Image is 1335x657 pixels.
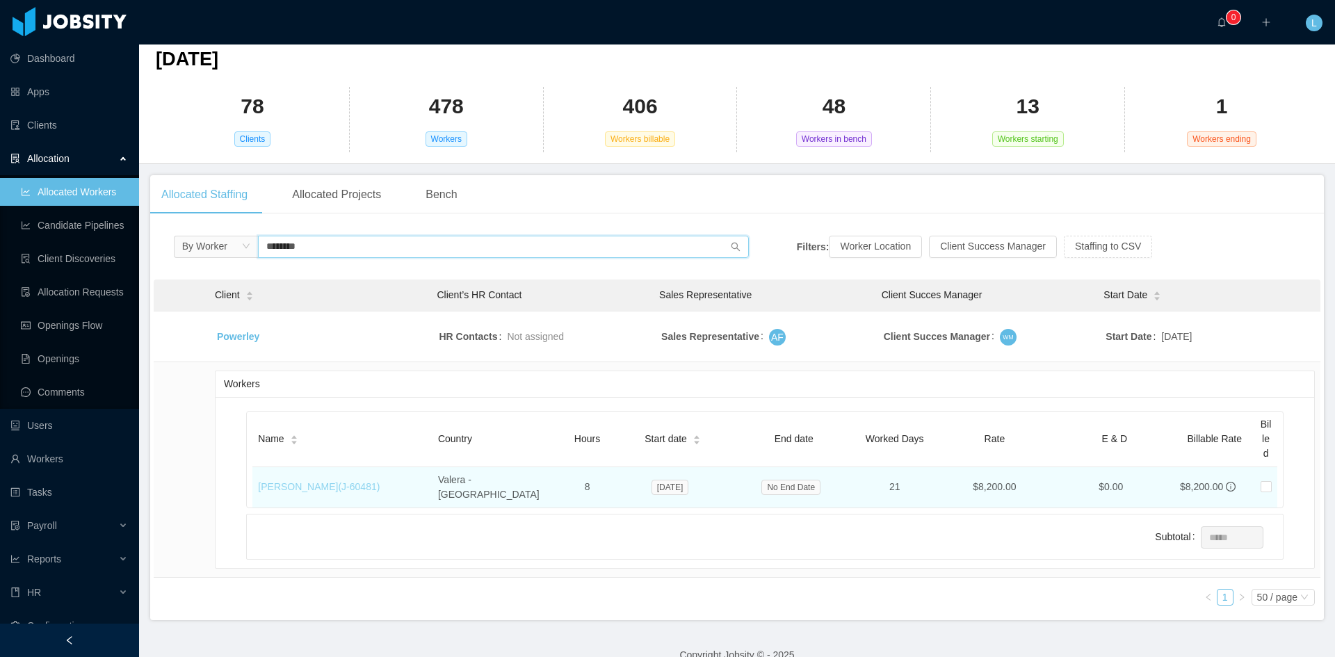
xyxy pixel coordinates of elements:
button: Worker Location [829,236,922,258]
td: $8,200.00 [934,467,1054,508]
button: Staffing to CSV [1064,236,1152,258]
span: Start Date [1103,288,1147,302]
a: icon: line-chartCandidate Pipelines [21,211,128,239]
td: 8 [562,467,612,508]
h2: 13 [1017,92,1039,121]
span: WM [1003,332,1013,342]
span: End date [775,433,814,444]
i: icon: caret-down [245,295,253,299]
i: icon: book [10,587,20,597]
i: icon: caret-up [290,434,298,438]
span: Workers [426,131,467,147]
h2: 48 [823,92,845,121]
a: icon: auditClients [10,111,128,139]
span: Rate [985,433,1005,444]
i: icon: caret-up [693,434,700,438]
strong: Client Succes Manager [884,331,990,342]
i: icon: bell [1217,17,1227,27]
span: Country [438,433,472,444]
span: [DATE] [156,48,218,70]
i: icon: down [1300,593,1309,603]
a: icon: robotUsers [10,412,128,439]
div: Sort [1153,289,1161,299]
a: 1 [1217,590,1233,605]
a: icon: file-doneAllocation Requests [21,278,128,306]
span: Reports [27,553,61,565]
a: icon: line-chartAllocated Workers [21,178,128,206]
span: Client’s HR Contact [437,289,522,300]
span: $0.00 [1099,481,1123,492]
li: Previous Page [1200,589,1217,606]
i: icon: right [1238,593,1246,601]
h2: 478 [429,92,464,121]
div: 50 / page [1257,590,1297,605]
i: icon: down [242,242,250,252]
h2: 78 [241,92,264,121]
a: icon: file-textOpenings [21,345,128,373]
span: Start date [645,432,687,446]
span: Workers billable [605,131,675,147]
span: HR [27,587,41,598]
i: icon: caret-down [1154,295,1161,299]
a: icon: userWorkers [10,445,128,473]
div: Allocated Projects [281,175,392,214]
i: icon: line-chart [10,554,20,564]
span: Billable Rate [1187,433,1242,444]
li: Next Page [1233,589,1250,606]
i: icon: search [731,242,741,252]
a: icon: appstoreApps [10,78,128,106]
span: Workers in bench [796,131,872,147]
i: icon: caret-up [245,290,253,294]
span: Configuration [27,620,85,631]
div: By Worker [182,236,227,257]
div: Sort [245,289,254,299]
div: Workers [224,371,1306,397]
span: info-circle [1226,482,1236,492]
span: No End Date [761,480,820,495]
span: Clients [234,131,271,147]
h2: 406 [623,92,658,121]
span: Hours [574,433,600,444]
div: Allocated Staffing [150,175,259,214]
a: icon: idcardOpenings Flow [21,311,128,339]
a: Powerley [217,331,259,342]
i: icon: file-protect [10,521,20,530]
span: Worked Days [866,433,924,444]
span: Workers starting [992,131,1064,147]
h2: 1 [1216,92,1228,121]
span: [DATE] [1161,330,1192,344]
div: Bench [414,175,468,214]
i: icon: caret-down [693,439,700,443]
span: Payroll [27,520,57,531]
a: icon: profileTasks [10,478,128,506]
span: Billed [1261,419,1272,459]
span: Client [215,288,240,302]
a: icon: messageComments [21,378,128,406]
span: AF [771,329,784,346]
sup: 0 [1227,10,1240,24]
span: E & D [1101,433,1127,444]
div: Sort [290,433,298,443]
strong: HR Contacts [439,331,498,342]
strong: Start Date [1106,331,1151,342]
i: icon: setting [10,621,20,631]
i: icon: caret-down [290,439,298,443]
i: icon: plus [1261,17,1271,27]
i: icon: caret-up [1154,290,1161,294]
span: Client Succes Manager [882,289,982,300]
a: icon: file-searchClient Discoveries [21,245,128,273]
span: L [1311,15,1317,31]
input: Subtotal [1201,527,1263,548]
span: Sales Representative [659,289,752,300]
span: Not assigned [507,331,564,342]
span: Name [258,432,284,446]
span: Workers ending [1187,131,1256,147]
button: Client Success Manager [929,236,1057,258]
div: $8,200.00 [1180,480,1223,494]
span: Allocation [27,153,70,164]
strong: Sales Representative [661,331,759,342]
a: icon: pie-chartDashboard [10,44,128,72]
div: Sort [693,433,701,443]
label: Subtotal [1155,531,1200,542]
td: 21 [855,467,934,508]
